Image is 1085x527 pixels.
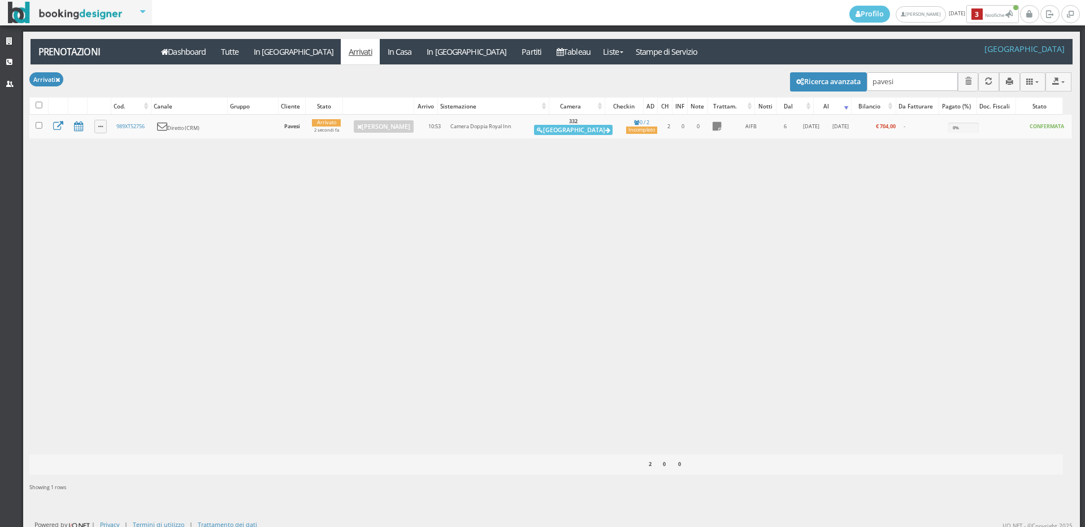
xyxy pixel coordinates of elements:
[790,72,867,92] button: Ricerca avanzata
[116,123,145,130] a: 989XT52756
[690,115,706,138] td: 0
[661,115,676,138] td: 2
[672,98,687,114] div: INF
[314,127,339,133] small: 2 secondi fa
[534,125,613,135] button: [GEOGRAPHIC_DATA]
[419,39,514,64] a: In [GEOGRAPHIC_DATA]
[279,98,305,114] div: Cliente
[214,39,246,64] a: Tutte
[306,98,342,114] div: Stato
[966,5,1019,23] button: 3Notifiche
[8,2,123,24] img: BookingDesigner.com
[896,98,939,114] div: Da Fatturare
[31,39,147,64] a: Prenotazioni
[422,115,446,138] td: 10:53
[978,72,999,91] button: Aggiorna
[676,115,690,138] td: 0
[649,460,652,468] b: 2
[154,39,214,64] a: Dashboard
[151,98,227,114] div: Canale
[626,119,657,134] a: 0 / 2Incompleto
[284,123,300,130] b: Pavesi
[776,98,814,114] div: Dal
[852,98,895,114] div: Bilancio
[569,117,578,125] b: 332
[644,98,657,114] div: AD
[658,98,671,114] div: CH
[549,39,598,64] a: Tableau
[688,98,708,114] div: Note
[626,127,657,134] div: Incompleto
[796,115,827,138] td: [DATE]
[984,44,1065,54] h4: [GEOGRAPHIC_DATA]
[438,98,549,114] div: Sistemazione
[111,98,151,114] div: Cod.
[1030,123,1064,130] b: CONFERMATA
[598,39,628,64] a: Liste
[29,484,66,491] span: Showing 1 rows
[876,123,896,130] b: € 704,00
[446,115,524,138] td: Camera Doppia Royal Inn
[971,8,983,20] b: 3
[678,460,681,468] b: 0
[727,115,775,138] td: AIFB
[827,115,854,138] td: [DATE]
[977,98,1015,114] div: Doc. Fiscali
[867,72,958,91] input: Cerca
[29,72,63,86] button: Arrivati
[341,39,380,64] a: Arrivati
[755,98,776,114] div: Notti
[414,98,437,114] div: Arrivo
[849,6,890,23] a: Profilo
[605,98,643,114] div: Checkin
[774,115,796,138] td: 6
[628,39,705,64] a: Stampe di Servizio
[549,98,605,114] div: Camera
[153,115,229,138] td: Diretto (CRM)
[354,120,414,133] a: [PERSON_NAME]
[380,39,419,64] a: In Casa
[228,98,278,114] div: Gruppo
[246,39,341,64] a: In [GEOGRAPHIC_DATA]
[900,115,944,138] td: -
[312,119,341,127] div: Arrivato
[1045,72,1071,91] button: Export
[939,98,976,114] div: Pagato (%)
[849,5,1020,23] span: [DATE]
[1016,98,1062,114] div: Stato
[948,123,964,133] div: 0%
[514,39,549,64] a: Partiti
[896,6,946,23] a: [PERSON_NAME]
[663,460,666,468] b: 0
[814,98,851,114] div: Al
[708,98,754,114] div: Trattam.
